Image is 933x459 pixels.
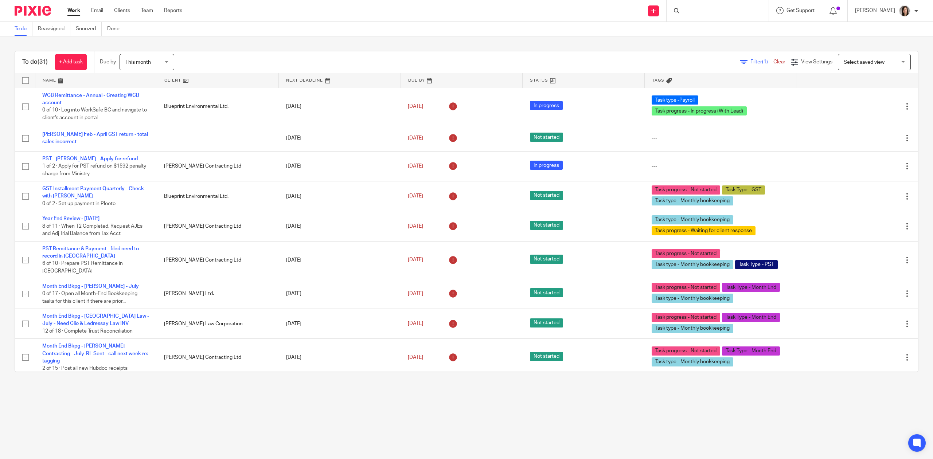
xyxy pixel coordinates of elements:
span: Task progress - Waiting for client response [652,226,756,235]
td: Blueprint Environmental Ltd. [157,181,278,211]
span: Task progress - Not started [652,346,720,356]
span: Task progress - Not started [652,185,720,195]
span: 0 of 2 · Set up payment in Plooto [42,201,116,206]
span: [DATE] [408,136,423,141]
a: + Add task [55,54,87,70]
div: --- [652,162,789,170]
p: Due by [100,58,116,66]
span: [DATE] [408,291,423,296]
span: Task progress - Not started [652,283,720,292]
span: Task type - Monthly bookkeeping [652,215,733,224]
p: [PERSON_NAME] [855,7,895,14]
span: 1 of 2 · Apply for PST refund on $1592 penalty charge from Ministry [42,164,146,176]
a: Reports [164,7,182,14]
span: 8 of 11 · When T2 Completed, Request AJEs and Adj Trial Balance from Tax Acct [42,224,143,236]
a: GST Installment Payment Quarterly - Check with [PERSON_NAME] [42,186,144,199]
td: [DATE] [279,125,401,151]
a: Clear [773,59,785,64]
span: Not started [530,352,563,361]
span: Not started [530,318,563,327]
td: [PERSON_NAME] Contracting Ltd [157,151,278,181]
img: Danielle%20photo.jpg [899,5,910,17]
a: Done [107,22,125,36]
span: Not started [530,255,563,264]
span: Task progress - Not started [652,249,720,258]
span: Get Support [786,8,815,13]
span: 12 of 18 · Complete Trust Reconciliation [42,329,133,334]
a: PST - [PERSON_NAME] - Apply for refund [42,156,138,161]
span: Filter [750,59,773,64]
span: Task type - Monthly bookkeeping [652,324,733,333]
a: Reassigned [38,22,70,36]
span: 0 of 17 · Open all Month-End Bookkeeping tasks for this client if there are prior... [42,291,137,304]
span: (1) [762,59,768,64]
h1: To do [22,58,48,66]
span: Not started [530,133,563,142]
span: Not started [530,288,563,297]
div: --- [652,134,789,142]
span: (31) [38,59,48,65]
img: Pixie [15,6,51,16]
a: Snoozed [76,22,102,36]
a: Year End Review - [DATE] [42,216,99,221]
td: [PERSON_NAME] Contracting Ltd [157,339,278,376]
td: [DATE] [279,151,401,181]
span: [DATE] [408,104,423,109]
a: WCB Remittance - Annual - Creating WCB account [42,93,139,105]
td: [DATE] [279,241,401,279]
span: Not started [530,221,563,230]
span: Task progress - In progress (With Lead) [652,106,747,115]
span: Task type - Monthly bookkeeping [652,196,733,205]
span: 0 of 10 · Log into WorkSafe BC and navigate to client's account in portal [42,107,147,120]
span: In progress [530,101,563,110]
a: Work [67,7,80,14]
span: Task Type - Month End [722,313,780,322]
span: Task Type - Month End [722,283,780,292]
span: [DATE] [408,355,423,360]
td: [DATE] [279,88,401,125]
span: Task type - Monthly bookkeeping [652,357,733,366]
span: Select saved view [844,60,885,65]
span: View Settings [801,59,832,64]
a: PST Remittance & Payment - filed need to record in [GEOGRAPHIC_DATA] [42,246,139,259]
span: In progress [530,161,563,170]
td: [PERSON_NAME] Ltd. [157,279,278,309]
a: Clients [114,7,130,14]
td: [PERSON_NAME] Contracting Ltd [157,211,278,241]
span: Task type - Monthly bookkeeping [652,260,733,269]
a: Team [141,7,153,14]
td: [DATE] [279,279,401,309]
td: [DATE] [279,339,401,376]
span: [DATE] [408,164,423,169]
span: Not started [530,191,563,200]
a: [PERSON_NAME] Feb - April GST return - total sales incorrect [42,132,148,144]
a: Month End Bkpg - [PERSON_NAME] Contracting - July-RL Sent - call next week re: tagging [42,344,148,364]
span: [DATE] [408,321,423,326]
span: Task type -Payroll [652,95,698,105]
span: Task Type - GST [722,185,765,195]
td: [DATE] [279,181,401,211]
td: [DATE] [279,309,401,339]
span: Task Type - PST [735,260,778,269]
span: Task progress - Not started [652,313,720,322]
span: Task type - Monthly bookkeeping [652,294,733,303]
span: 6 of 10 · Prepare PST Remittance in [GEOGRAPHIC_DATA] [42,261,123,274]
td: Blueprint Environmental Ltd. [157,88,278,125]
a: To do [15,22,32,36]
span: This month [125,60,151,65]
span: Task Type - Month End [722,346,780,356]
a: Month End Bkpg - [GEOGRAPHIC_DATA] Law - July - Need Clio & Ledressay Law INV [42,314,149,326]
td: [PERSON_NAME] Contracting Ltd [157,241,278,279]
span: 2 of 15 · Post all new Hubdoc receipts [42,366,128,371]
span: [DATE] [408,224,423,229]
span: [DATE] [408,258,423,263]
a: Month End Bkpg - [PERSON_NAME] - July [42,284,139,289]
a: Email [91,7,103,14]
td: [DATE] [279,211,401,241]
span: Tags [652,78,664,82]
td: [PERSON_NAME] Law Corporation [157,309,278,339]
span: [DATE] [408,194,423,199]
